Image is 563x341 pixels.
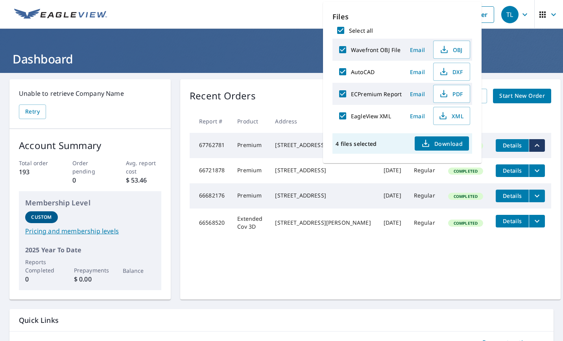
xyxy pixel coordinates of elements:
[231,183,269,209] td: Premium
[493,89,551,103] a: Start New Order
[190,89,256,103] p: Recent Orders
[336,140,377,147] p: 4 files selected
[433,107,470,125] button: XML
[438,45,463,54] span: OBJ
[74,274,107,284] p: $ 0.00
[496,164,529,177] button: detailsBtn-66721878
[25,226,155,236] a: Pricing and membership levels
[529,139,545,152] button: filesDropdownBtn-67762781
[415,136,469,151] button: Download
[408,46,427,54] span: Email
[421,139,463,148] span: Download
[408,112,427,120] span: Email
[275,192,371,199] div: [STREET_ADDRESS]
[351,90,402,98] label: ECPremium Report
[408,90,427,98] span: Email
[72,175,108,185] p: 0
[433,63,470,81] button: DXF
[275,166,371,174] div: [STREET_ADDRESS]
[14,9,107,20] img: EV Logo
[19,167,55,177] p: 193
[332,11,472,22] p: Files
[190,110,231,133] th: Report #
[231,110,269,133] th: Product
[449,168,482,174] span: Completed
[449,194,482,199] span: Completed
[25,274,58,284] p: 0
[19,104,46,119] button: Retry
[496,139,529,152] button: detailsBtn-67762781
[231,133,269,158] td: Premium
[438,67,463,76] span: DXF
[351,46,401,54] label: Wavefront OBJ File
[500,192,524,199] span: Details
[9,51,554,67] h1: Dashboard
[499,91,545,101] span: Start New Order
[19,138,161,153] p: Account Summary
[231,158,269,183] td: Premium
[19,89,161,98] p: Unable to retrieve Company Name
[529,164,545,177] button: filesDropdownBtn-66721878
[126,175,162,185] p: $ 53.46
[438,89,463,99] span: PDF
[405,110,430,122] button: Email
[500,167,524,174] span: Details
[405,88,430,100] button: Email
[275,141,371,149] div: [STREET_ADDRESS]
[190,183,231,209] td: 66682176
[377,158,408,183] td: [DATE]
[190,158,231,183] td: 66721878
[408,183,442,209] td: Regular
[190,133,231,158] td: 67762781
[123,266,155,275] p: Balance
[529,215,545,227] button: filesDropdownBtn-66568520
[25,258,58,274] p: Reports Completed
[275,219,371,227] div: [STREET_ADDRESS][PERSON_NAME]
[496,215,529,227] button: detailsBtn-66568520
[351,112,391,120] label: EagleView XML
[377,183,408,209] td: [DATE]
[496,190,529,202] button: detailsBtn-66682176
[72,159,108,175] p: Order pending
[500,217,524,225] span: Details
[408,158,442,183] td: Regular
[438,111,463,121] span: XML
[25,245,155,255] p: 2025 Year To Date
[500,142,524,149] span: Details
[190,209,231,237] td: 66568520
[405,66,430,78] button: Email
[433,41,470,59] button: OBJ
[501,6,519,23] div: TL
[25,198,155,208] p: Membership Level
[25,107,40,117] span: Retry
[449,220,482,226] span: Completed
[126,159,162,175] p: Avg. report cost
[19,159,55,167] p: Total order
[405,44,430,56] button: Email
[529,190,545,202] button: filesDropdownBtn-66682176
[433,85,470,103] button: PDF
[408,209,442,237] td: Regular
[231,209,269,237] td: Extended Cov 3D
[31,214,52,221] p: Custom
[351,68,375,76] label: AutoCAD
[19,315,544,325] p: Quick Links
[408,68,427,76] span: Email
[377,209,408,237] td: [DATE]
[74,266,107,274] p: Prepayments
[269,110,377,133] th: Address
[349,27,373,34] label: Select all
